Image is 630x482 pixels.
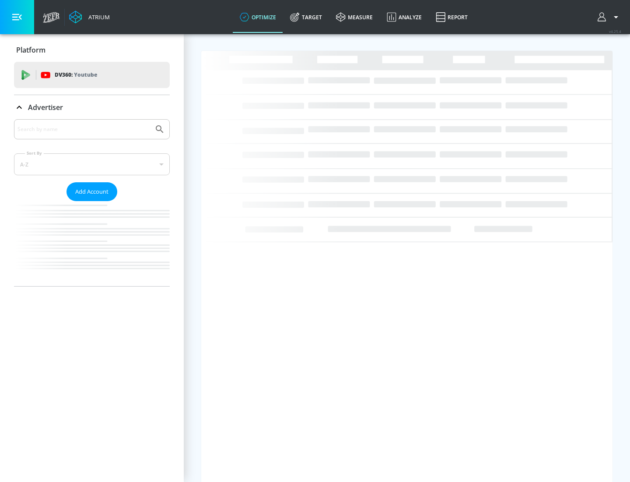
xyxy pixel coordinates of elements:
[283,1,329,33] a: Target
[609,29,621,34] span: v 4.25.4
[55,70,97,80] p: DV360:
[14,119,170,286] div: Advertiser
[429,1,475,33] a: Report
[85,13,110,21] div: Atrium
[17,124,150,135] input: Search by name
[14,201,170,286] nav: list of Advertiser
[74,70,97,79] p: Youtube
[25,150,44,156] label: Sort By
[69,11,110,24] a: Atrium
[16,45,45,55] p: Platform
[14,95,170,120] div: Advertiser
[28,103,63,112] p: Advertiser
[66,182,117,201] button: Add Account
[75,187,108,197] span: Add Account
[14,62,170,88] div: DV360: Youtube
[329,1,380,33] a: measure
[380,1,429,33] a: Analyze
[14,153,170,175] div: A-Z
[233,1,283,33] a: optimize
[14,38,170,62] div: Platform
